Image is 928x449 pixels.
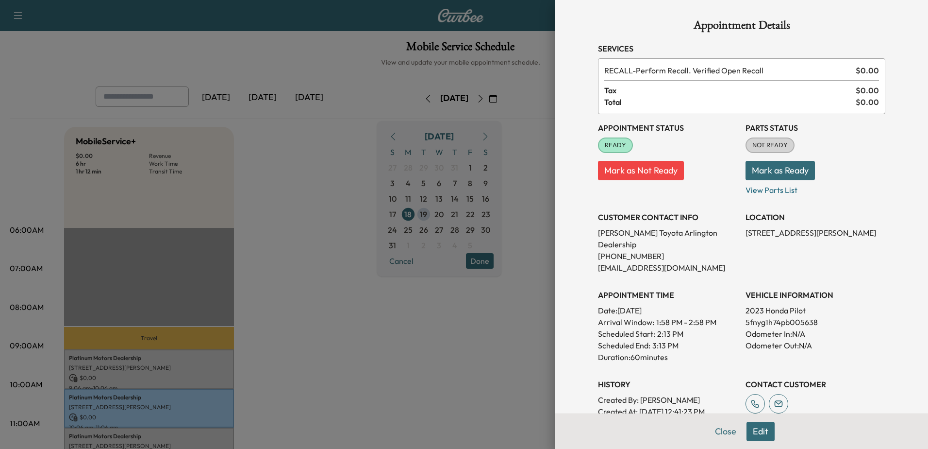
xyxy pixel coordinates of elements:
span: $ 0.00 [856,85,879,96]
h3: Services [598,43,885,54]
p: Odometer In: N/A [746,328,885,340]
button: Mark as Not Ready [598,161,684,180]
button: Close [709,422,743,441]
p: [STREET_ADDRESS][PERSON_NAME] [746,227,885,239]
h3: VEHICLE INFORMATION [746,289,885,301]
p: Odometer Out: N/A [746,340,885,351]
p: Created By : [PERSON_NAME] [598,394,738,406]
h3: Appointment Status [598,122,738,134]
p: Arrival Window: [598,316,738,328]
span: NOT READY [746,140,794,150]
h1: Appointment Details [598,19,885,35]
h3: History [598,379,738,390]
h3: CONTACT CUSTOMER [746,379,885,390]
p: Scheduled End: [598,340,650,351]
p: Created At : [DATE] 12:41:23 PM [598,406,738,417]
p: 2:13 PM [657,328,683,340]
p: 3:13 PM [652,340,679,351]
span: Total [604,96,856,108]
p: [EMAIL_ADDRESS][DOMAIN_NAME] [598,262,738,274]
span: Tax [604,85,856,96]
p: Scheduled Start: [598,328,655,340]
span: Perform Recall. Verified Open Recall [604,65,852,76]
span: READY [599,140,632,150]
span: 1:58 PM - 2:58 PM [656,316,716,328]
h3: CUSTOMER CONTACT INFO [598,211,738,223]
h3: APPOINTMENT TIME [598,289,738,301]
p: 5fnyg1h74pb005638 [746,316,885,328]
h3: LOCATION [746,211,885,223]
p: Date: [DATE] [598,305,738,316]
span: $ 0.00 [856,65,879,76]
p: View Parts List [746,180,885,196]
p: [PERSON_NAME] Toyota Arlington Dealership [598,227,738,250]
button: Mark as Ready [746,161,815,180]
h3: Parts Status [746,122,885,134]
button: Edit [746,422,775,441]
p: Duration: 60 minutes [598,351,738,363]
p: 2023 Honda Pilot [746,305,885,316]
p: [PHONE_NUMBER] [598,250,738,262]
span: $ 0.00 [856,96,879,108]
